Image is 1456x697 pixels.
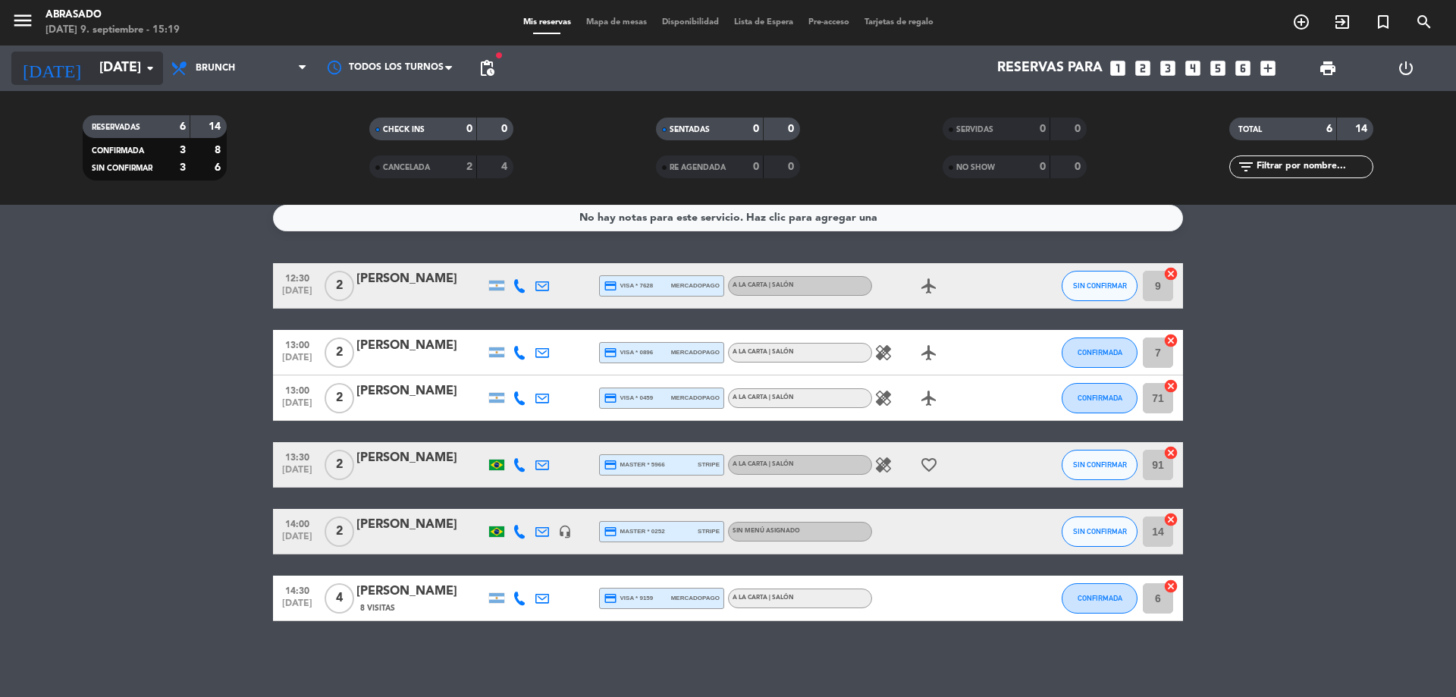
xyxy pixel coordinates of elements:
i: looks_one [1108,58,1128,78]
strong: 0 [1040,162,1046,172]
span: stripe [698,460,720,469]
i: looks_two [1133,58,1153,78]
span: visa * 0459 [604,391,653,405]
strong: 0 [466,124,472,134]
span: SIN CONFIRMAR [1073,527,1127,535]
span: [DATE] [278,532,316,549]
span: SERVIDAS [956,126,993,133]
div: LOG OUT [1367,46,1445,91]
i: arrow_drop_down [141,59,159,77]
span: 14:00 [278,514,316,532]
span: SIN CONFIRMAR [92,165,152,172]
span: NO SHOW [956,164,995,171]
i: filter_list [1237,158,1255,176]
span: CONFIRMADA [1078,594,1122,602]
i: credit_card [604,279,617,293]
strong: 0 [788,124,797,134]
strong: 2 [466,162,472,172]
div: [PERSON_NAME] [356,582,485,601]
i: cancel [1163,512,1178,527]
i: add_box [1258,58,1278,78]
i: healing [874,389,893,407]
span: pending_actions [478,59,496,77]
i: favorite_border [920,456,938,474]
i: menu [11,9,34,32]
strong: 0 [753,124,759,134]
strong: 6 [1326,124,1332,134]
button: SIN CONFIRMAR [1062,271,1137,301]
span: Mis reservas [516,18,579,27]
span: 2 [325,338,354,368]
span: [DATE] [278,598,316,616]
i: credit_card [604,525,617,538]
i: cancel [1163,579,1178,594]
span: visa * 0896 [604,346,653,359]
span: 14:30 [278,581,316,598]
strong: 3 [180,162,186,173]
span: CHECK INS [383,126,425,133]
div: [DATE] 9. septiembre - 15:19 [45,23,180,38]
i: cancel [1163,266,1178,281]
div: [PERSON_NAME] [356,515,485,535]
span: A la carta | Salón [733,349,794,355]
span: RE AGENDADA [670,164,726,171]
span: [DATE] [278,286,316,303]
span: visa * 7628 [604,279,653,293]
span: master * 0252 [604,525,665,538]
i: add_circle_outline [1292,13,1310,31]
span: RESERVADAS [92,124,140,131]
span: fiber_manual_record [494,51,504,60]
button: CONFIRMADA [1062,383,1137,413]
span: mercadopago [671,393,720,403]
span: stripe [698,526,720,536]
i: credit_card [604,346,617,359]
span: 13:30 [278,447,316,465]
span: [DATE] [278,465,316,482]
i: power_settings_new [1397,59,1415,77]
span: Mapa de mesas [579,18,654,27]
i: healing [874,456,893,474]
span: mercadopago [671,347,720,357]
i: cancel [1163,333,1178,348]
div: Abrasado [45,8,180,23]
input: Filtrar por nombre... [1255,159,1373,175]
span: 13:00 [278,335,316,353]
i: airplanemode_active [920,277,938,295]
span: 13:00 [278,381,316,398]
i: credit_card [604,458,617,472]
i: looks_6 [1233,58,1253,78]
span: Tarjetas de regalo [857,18,941,27]
strong: 6 [180,121,186,132]
strong: 6 [215,162,224,173]
span: Pre-acceso [801,18,857,27]
span: Reservas para [997,61,1103,76]
button: CONFIRMADA [1062,583,1137,614]
span: CANCELADA [383,164,430,171]
strong: 0 [1040,124,1046,134]
span: CONFIRMADA [1078,394,1122,402]
button: CONFIRMADA [1062,338,1137,368]
strong: 0 [501,124,510,134]
i: looks_4 [1183,58,1203,78]
i: cancel [1163,378,1178,394]
button: SIN CONFIRMAR [1062,450,1137,480]
i: looks_5 [1208,58,1228,78]
i: exit_to_app [1333,13,1351,31]
div: No hay notas para este servicio. Haz clic para agregar una [579,209,877,227]
span: 2 [325,450,354,480]
span: 12:30 [278,268,316,286]
i: credit_card [604,391,617,405]
span: Lista de Espera [726,18,801,27]
i: headset_mic [558,525,572,538]
strong: 8 [215,145,224,155]
i: healing [874,344,893,362]
div: [PERSON_NAME] [356,336,485,356]
span: SENTADAS [670,126,710,133]
span: 4 [325,583,354,614]
strong: 4 [501,162,510,172]
i: looks_3 [1158,58,1178,78]
span: [DATE] [278,398,316,416]
span: 2 [325,383,354,413]
div: [PERSON_NAME] [356,381,485,401]
span: [DATE] [278,353,316,370]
